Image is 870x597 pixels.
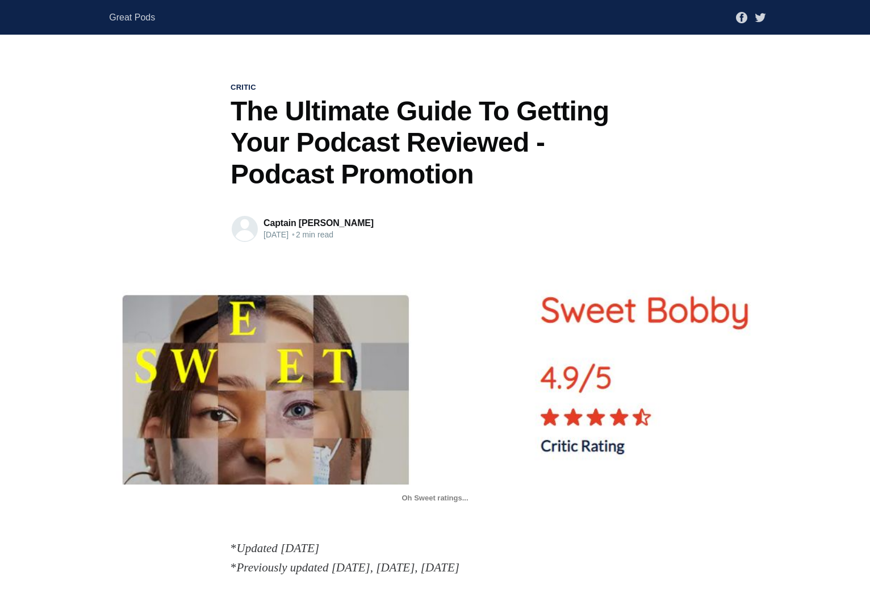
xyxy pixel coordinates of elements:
a: critic [231,82,256,93]
h1: The Ultimate Guide To Getting Your Podcast Reviewed - Podcast Promotion [231,95,639,190]
a: Captain [PERSON_NAME] [263,218,374,228]
figcaption: Oh Sweet ratings... [94,485,776,503]
time: [DATE] [263,230,288,239]
em: Previously updated [237,561,329,574]
a: Great Pods [109,7,155,28]
em: [DATE], [DATE], [DATE] [332,561,459,574]
span: 2 min read [291,230,333,239]
a: Facebook [736,12,747,22]
span: • [292,230,295,240]
em: Updated [DATE] [237,541,320,555]
img: The Ultimate Guide To Getting Your Podcast Reviewed - Podcast Promotion [94,279,776,485]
